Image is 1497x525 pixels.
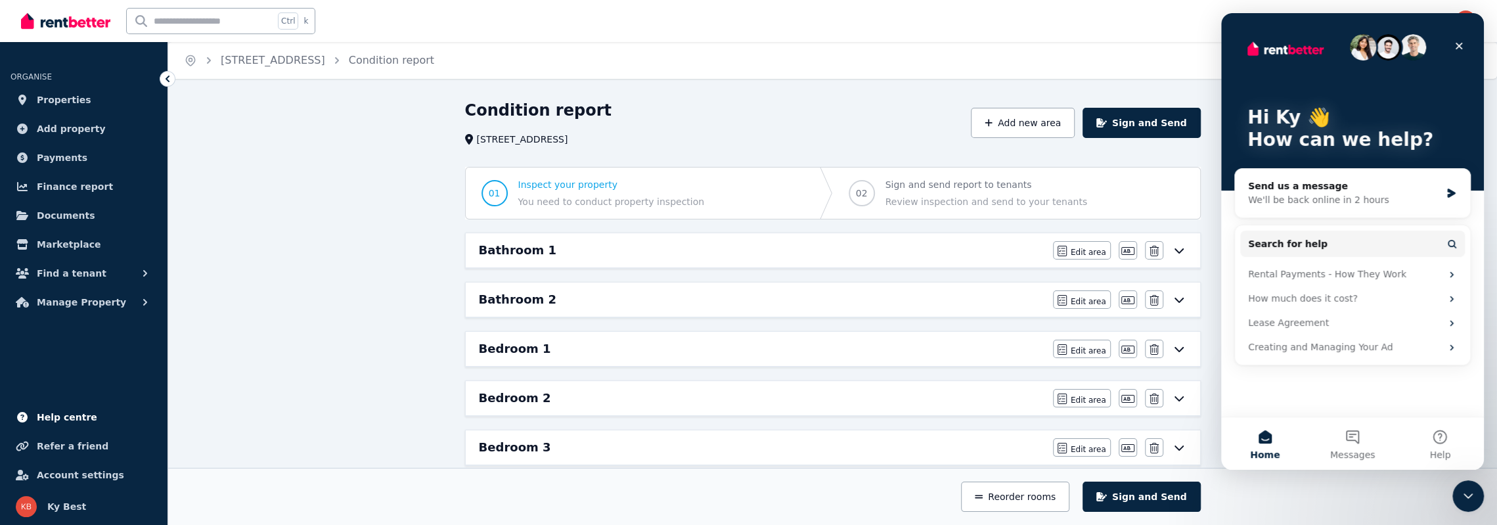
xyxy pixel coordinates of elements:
[349,54,434,66] a: Condition report
[37,438,108,454] span: Refer a friend
[518,195,705,208] span: You need to conduct property inspection
[11,404,157,430] a: Help centre
[479,438,551,457] h6: Bedroom 3
[489,187,501,200] span: 01
[37,265,106,281] span: Find a tenant
[1071,247,1106,258] span: Edit area
[37,409,97,425] span: Help centre
[1053,241,1111,260] button: Edit area
[477,133,568,146] span: [STREET_ADDRESS]
[21,11,110,31] img: RentBetter
[1071,296,1106,307] span: Edit area
[1071,395,1106,405] span: Edit area
[1053,340,1111,358] button: Edit area
[11,173,157,200] a: Finance report
[11,289,157,315] button: Manage Property
[37,294,126,310] span: Manage Property
[1455,11,1476,32] img: Ky Best
[1053,290,1111,309] button: Edit area
[221,54,325,66] a: [STREET_ADDRESS]
[518,178,705,191] span: Inspect your property
[1221,13,1484,470] iframe: Intercom live chat
[479,290,556,309] h6: Bathroom 2
[16,496,37,517] img: Ky Best
[37,121,106,137] span: Add property
[885,195,1087,208] span: Review inspection and send to your tenants
[1053,389,1111,407] button: Edit area
[1053,438,1111,457] button: Edit area
[11,72,52,81] span: ORGANISE
[37,150,87,166] span: Payments
[37,237,101,252] span: Marketplace
[37,179,113,194] span: Finance report
[11,433,157,459] a: Refer a friend
[479,241,556,260] h6: Bathroom 1
[465,167,1201,219] nav: Progress
[1083,482,1200,512] button: Sign and Send
[1071,346,1106,356] span: Edit area
[479,389,551,407] h6: Bedroom 2
[303,16,308,26] span: k
[11,260,157,286] button: Find a tenant
[168,42,450,79] nav: Breadcrumb
[465,100,612,121] h1: Condition report
[37,208,95,223] span: Documents
[37,92,91,108] span: Properties
[47,499,86,514] span: Ky Best
[1083,108,1200,138] button: Sign and Send
[1071,444,1106,455] span: Edit area
[11,116,157,142] a: Add property
[37,467,124,483] span: Account settings
[11,145,157,171] a: Payments
[11,462,157,488] a: Account settings
[1452,480,1484,512] iframe: Intercom live chat
[885,178,1087,191] span: Sign and send report to tenants
[11,87,157,113] a: Properties
[479,340,551,358] h6: Bedroom 1
[961,482,1069,512] button: Reorder rooms
[856,187,868,200] span: 02
[971,108,1075,138] button: Add new area
[11,231,157,258] a: Marketplace
[278,12,298,30] span: Ctrl
[11,202,157,229] a: Documents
